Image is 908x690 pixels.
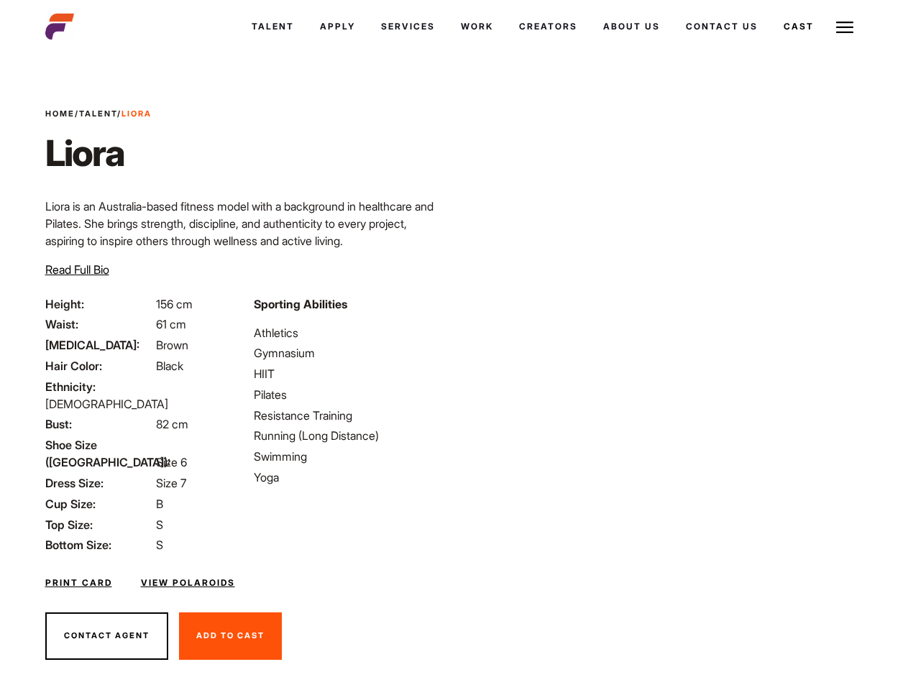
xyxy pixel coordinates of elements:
a: Home [45,109,75,119]
li: Swimming [254,448,445,465]
strong: Sporting Abilities [254,297,347,311]
strong: Liora [121,109,152,119]
span: S [156,517,163,532]
span: Waist: [45,316,153,333]
span: Ethnicity: [45,378,153,395]
a: Print Card [45,576,112,589]
li: Athletics [254,324,445,341]
button: Read Full Bio [45,261,109,278]
span: 61 cm [156,317,186,331]
a: About Us [590,7,673,46]
p: Liora is an Australia-based fitness model with a background in healthcare and Pilates. She brings... [45,198,446,249]
img: cropped-aefm-brand-fav-22-square.png [45,12,74,41]
span: Bottom Size: [45,536,153,553]
a: Talent [239,7,307,46]
span: Add To Cast [196,630,265,640]
span: Height: [45,295,153,313]
a: View Polaroids [141,576,235,589]
a: Services [368,7,448,46]
a: Talent [79,109,117,119]
span: [MEDICAL_DATA]: [45,336,153,354]
span: 82 cm [156,417,188,431]
a: Cast [771,7,827,46]
a: Apply [307,7,368,46]
span: Dress Size: [45,474,153,492]
li: Resistance Training [254,407,445,424]
button: Contact Agent [45,612,168,660]
span: Read Full Bio [45,262,109,277]
span: [DEMOGRAPHIC_DATA] [45,397,168,411]
span: Bust: [45,415,153,433]
span: Size 6 [156,455,187,469]
span: Hair Color: [45,357,153,374]
span: S [156,538,163,552]
span: Cup Size: [45,495,153,512]
span: B [156,497,163,511]
span: Top Size: [45,516,153,533]
span: Size 7 [156,476,186,490]
li: Yoga [254,469,445,486]
span: Black [156,359,183,373]
span: Shoe Size ([GEOGRAPHIC_DATA]): [45,436,153,471]
img: Burger icon [836,19,853,36]
button: Add To Cast [179,612,282,660]
h1: Liora [45,132,152,175]
span: 156 cm [156,297,193,311]
li: Pilates [254,386,445,403]
a: Creators [506,7,590,46]
a: Contact Us [673,7,771,46]
a: Work [448,7,506,46]
li: Running (Long Distance) [254,427,445,444]
li: HIIT [254,365,445,382]
span: Brown [156,338,188,352]
li: Gymnasium [254,344,445,362]
span: / / [45,108,152,120]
